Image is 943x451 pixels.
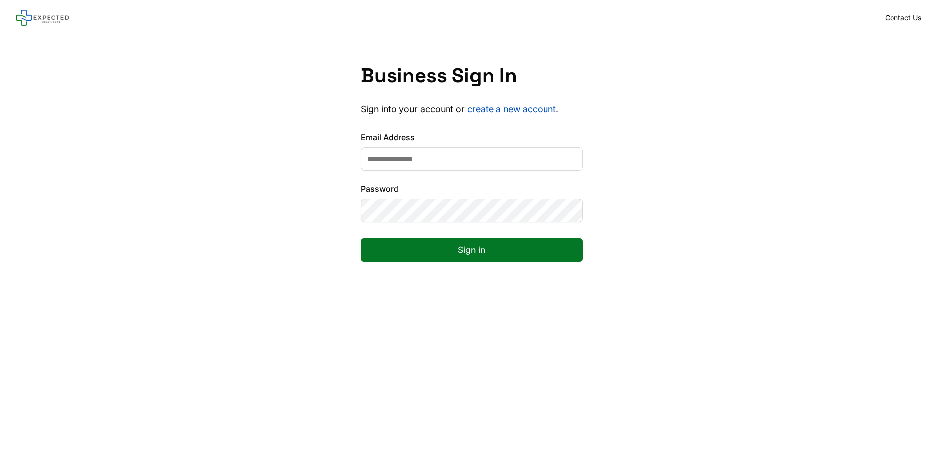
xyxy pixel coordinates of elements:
[361,131,583,143] label: Email Address
[361,64,583,88] h1: Business Sign In
[879,11,927,25] a: Contact Us
[361,238,583,262] button: Sign in
[361,103,583,115] p: Sign into your account or .
[467,104,556,114] a: create a new account
[361,183,583,195] label: Password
